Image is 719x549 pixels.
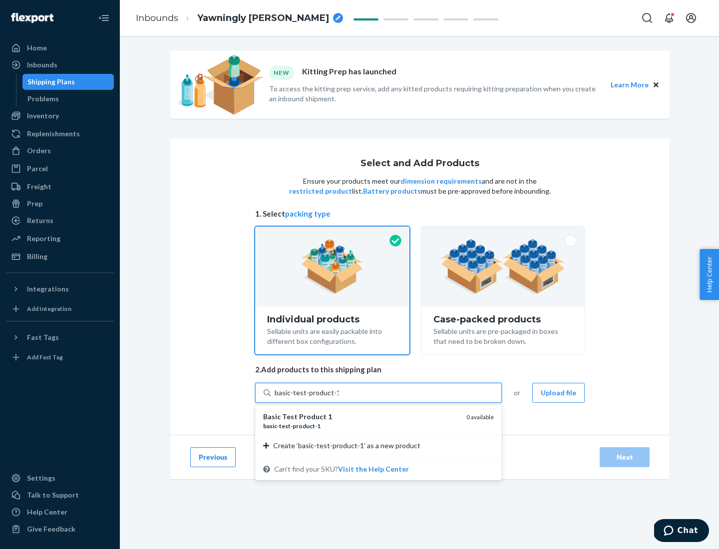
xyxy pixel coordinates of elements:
button: Learn More [611,79,649,90]
button: Upload file [532,383,585,403]
button: dimension requirements [400,176,482,186]
h1: Select and Add Products [360,159,479,169]
div: Orders [27,146,51,156]
button: Next [600,447,650,467]
button: Help Center [700,249,719,300]
span: 1. Select [255,209,585,219]
button: Give Feedback [6,521,114,537]
div: Shipping Plans [27,77,75,87]
div: Sellable units are pre-packaged in boxes that need to be broken down. [433,324,573,346]
iframe: Opens a widget where you can chat to one of our agents [654,519,709,544]
a: Orders [6,143,114,159]
em: product [293,422,315,430]
a: Billing [6,249,114,265]
a: Reporting [6,231,114,247]
a: Add Integration [6,301,114,317]
button: Battery products [363,186,421,196]
button: packing type [285,209,331,219]
em: Basic [263,412,281,421]
button: Previous [190,447,236,467]
div: Fast Tags [27,332,59,342]
button: Fast Tags [6,329,114,345]
img: case-pack.59cecea509d18c883b923b81aeac6d0b.png [441,239,565,294]
div: Add Integration [27,304,71,313]
div: Reporting [27,234,60,244]
a: Add Fast Tag [6,349,114,365]
a: Prep [6,196,114,212]
div: Individual products [267,314,397,324]
div: Home [27,43,47,53]
button: Integrations [6,281,114,297]
div: Replenishments [27,129,80,139]
div: Integrations [27,284,69,294]
p: Kitting Prep has launched [302,66,396,79]
div: Case-packed products [433,314,573,324]
a: Replenishments [6,126,114,142]
button: Open account menu [681,8,701,28]
em: 1 [328,412,332,421]
ol: breadcrumbs [128,3,351,33]
div: Next [608,452,641,462]
a: Inventory [6,108,114,124]
div: Settings [27,473,55,483]
div: Prep [27,199,42,209]
div: Help Center [27,507,67,517]
div: Inbounds [27,60,57,70]
div: Sellable units are easily packable into different box configurations. [267,324,397,346]
a: Parcel [6,161,114,177]
img: Flexport logo [11,13,53,23]
button: Open Search Box [637,8,657,28]
p: Ensure your products meet our and are not in the list. must be pre-approved before inbounding. [288,176,552,196]
a: Home [6,40,114,56]
a: Settings [6,470,114,486]
em: basic [263,422,277,430]
span: Yawningly Witty Jay [197,12,329,25]
div: NEW [269,66,294,79]
a: Problems [22,91,114,107]
em: 1 [317,422,321,430]
span: or [514,388,520,398]
div: - - - [263,422,458,430]
div: Problems [27,94,59,104]
button: Basic Test Product 1basic-test-product-10 availableCreate ‘basic-test-product-1’ as a new product... [338,464,409,474]
span: 0 available [466,413,494,421]
div: Add Fast Tag [27,353,63,361]
a: Inbounds [6,57,114,73]
div: Inventory [27,111,59,121]
em: Product [299,412,327,421]
button: restricted product [289,186,352,196]
div: Billing [27,252,47,262]
em: Test [282,412,298,421]
a: Freight [6,179,114,195]
span: Can't find your SKU? [274,464,409,474]
a: Shipping Plans [22,74,114,90]
a: Help Center [6,504,114,520]
button: Talk to Support [6,487,114,503]
a: Inbounds [136,12,178,23]
button: Open notifications [659,8,679,28]
input: Basic Test Product 1basic-test-product-10 availableCreate ‘basic-test-product-1’ as a new product... [275,388,339,398]
em: test [279,422,291,430]
div: Returns [27,216,53,226]
span: Create ‘basic-test-product-1’ as a new product [273,441,420,451]
div: Give Feedback [27,524,75,534]
p: To access the kitting prep service, add any kitted products requiring kitting preparation when yo... [269,84,602,104]
button: Close Navigation [94,8,114,28]
a: Returns [6,213,114,229]
img: individual-pack.facf35554cb0f1810c75b2bd6df2d64e.png [301,239,363,294]
button: Close [651,79,662,90]
span: 2. Add products to this shipping plan [255,364,585,375]
div: Freight [27,182,51,192]
div: Talk to Support [27,490,79,500]
div: Parcel [27,164,48,174]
